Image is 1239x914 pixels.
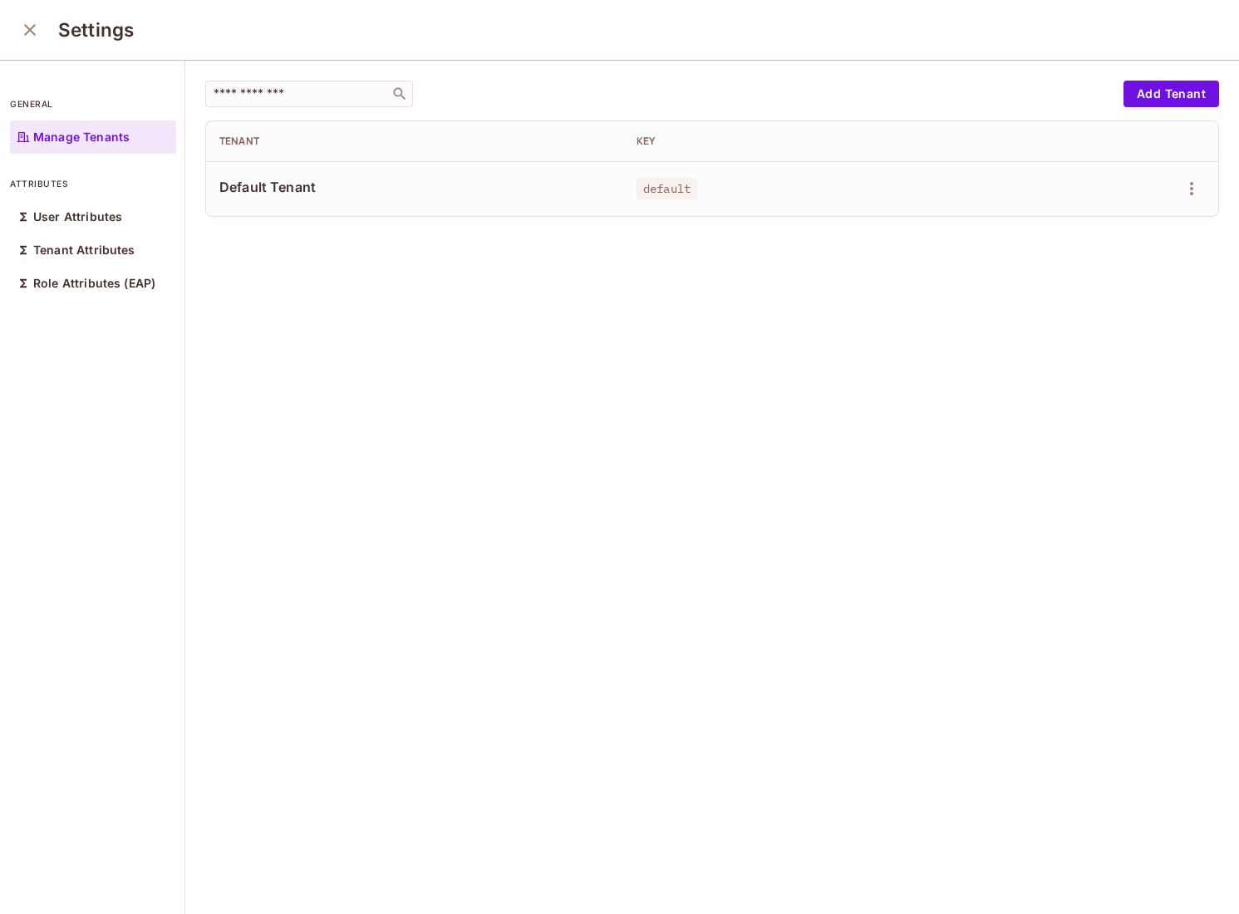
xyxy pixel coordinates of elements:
span: default [637,178,697,199]
span: Default Tenant [219,178,610,196]
p: User Attributes [33,210,122,224]
h3: Settings [58,18,134,42]
p: attributes [10,177,176,190]
div: Key [637,135,1027,148]
button: Add Tenant [1123,81,1219,107]
div: Tenant [219,135,610,148]
p: Manage Tenants [33,130,130,144]
p: Role Attributes (EAP) [33,277,155,290]
p: general [10,97,176,111]
p: Tenant Attributes [33,243,135,257]
button: close [13,13,47,47]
